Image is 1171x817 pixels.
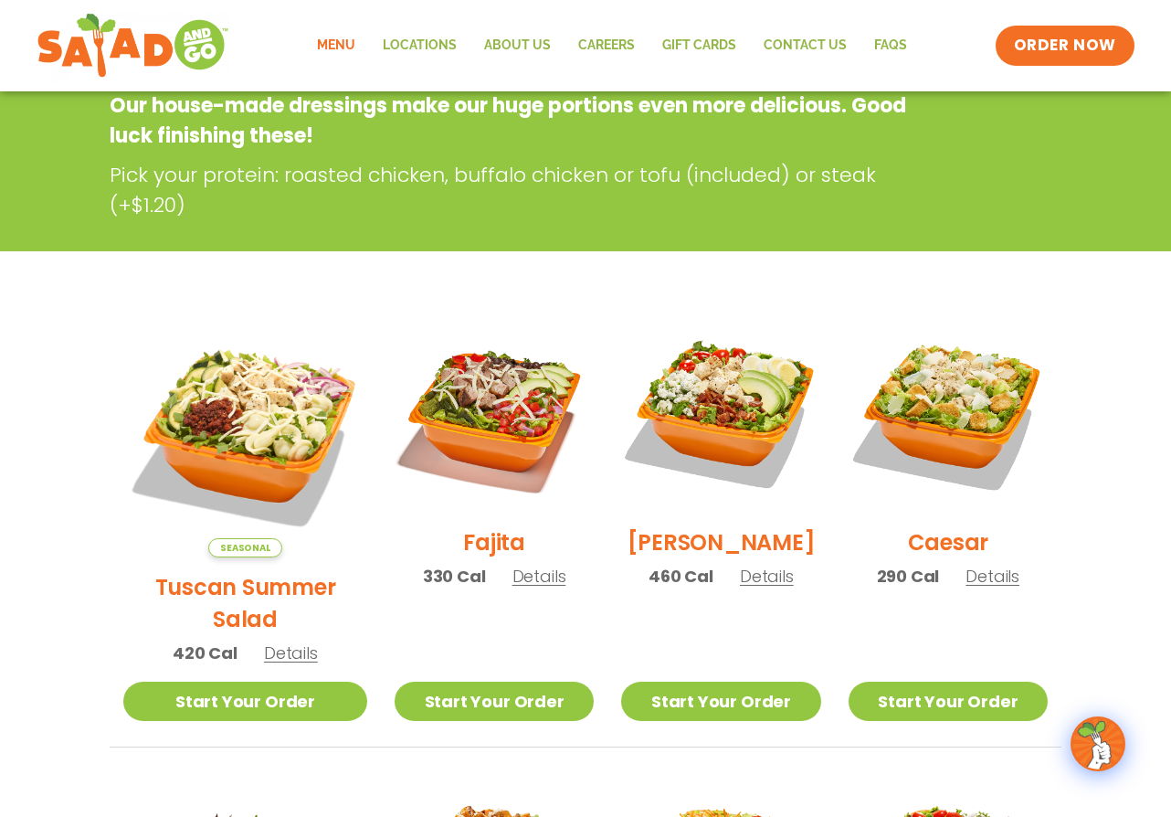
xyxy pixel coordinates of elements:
img: Product photo for Tuscan Summer Salad [123,313,367,557]
a: Start Your Order [849,682,1048,721]
a: Menu [303,25,369,67]
a: Contact Us [750,25,860,67]
span: 460 Cal [649,564,713,589]
a: Start Your Order [621,682,820,721]
nav: Menu [303,25,921,67]
p: Pick your protein: roasted chicken, buffalo chicken or tofu (included) or steak (+$1.20) [110,160,923,220]
span: 330 Cal [423,564,486,589]
span: Seasonal [208,538,282,557]
img: Product photo for Fajita Salad [395,313,594,513]
h2: Fajita [463,526,525,558]
a: Start Your Order [123,682,367,721]
span: Details [264,642,318,664]
img: new-SAG-logo-768×292 [37,9,229,82]
a: Locations [369,25,470,67]
h2: Caesar [908,526,989,558]
img: Product photo for Cobb Salad [621,313,820,513]
a: Start Your Order [395,682,594,721]
h2: [PERSON_NAME] [628,526,816,558]
span: Details [740,565,794,588]
img: Product photo for Caesar Salad [849,313,1048,513]
span: 290 Cal [877,564,940,589]
a: ORDER NOW [996,26,1134,66]
p: Our house-made dressings make our huge portions even more delicious. Good luck finishing these! [110,90,914,151]
a: GIFT CARDS [649,25,750,67]
a: About Us [470,25,564,67]
a: Careers [564,25,649,67]
img: wpChatIcon [1072,718,1124,769]
span: ORDER NOW [1014,35,1116,57]
a: FAQs [860,25,921,67]
span: Details [512,565,566,588]
h2: Tuscan Summer Salad [123,571,367,635]
span: 420 Cal [173,641,237,665]
span: Details [965,565,1019,588]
